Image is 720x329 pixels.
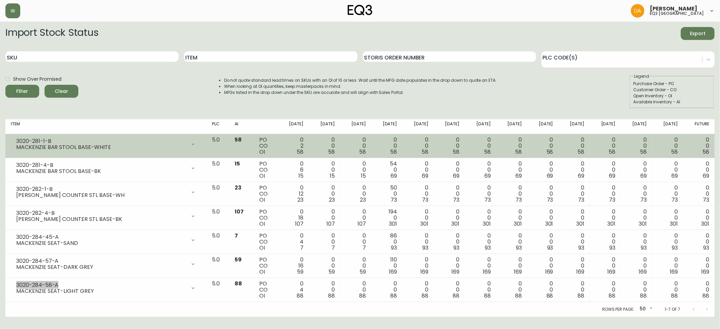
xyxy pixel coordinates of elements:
[422,172,428,180] span: 69
[672,244,678,252] span: 93
[235,232,238,239] span: 7
[391,292,397,300] span: 88
[314,161,335,179] div: 0 0
[11,185,201,200] div: 3020-282-1-B[PERSON_NAME] COUNTER STL BASE-WH
[641,244,647,252] span: 93
[5,119,207,134] th: Item
[633,99,710,105] div: Available Inventory - AI
[640,148,647,156] span: 58
[16,240,186,246] div: MACKENZIE SEAT-SAND
[502,185,522,203] div: 0 0
[259,257,272,275] div: PO CO
[16,288,186,294] div: MACKENZIE SEAT-LIGHT GREY
[533,161,553,179] div: 0 0
[259,281,272,299] div: PO CO
[564,257,584,275] div: 0 0
[578,244,584,252] span: 93
[346,209,366,227] div: 0 0
[259,233,272,251] div: PO CO
[640,196,647,204] span: 73
[377,185,397,203] div: 50 0
[11,137,201,152] div: 3020-281-1-BMACKENZIE BAR STOOL BASE-WHITE
[470,209,490,227] div: 0 0
[408,137,428,155] div: 0 0
[502,281,522,299] div: 0 0
[314,137,335,155] div: 0 0
[547,172,553,180] span: 69
[470,137,490,155] div: 0 0
[564,209,584,227] div: 0 0
[314,185,335,203] div: 0 0
[595,185,615,203] div: 0 0
[515,292,522,300] span: 88
[348,5,373,16] img: logo
[546,292,553,300] span: 88
[626,257,647,275] div: 0 0
[224,77,497,83] li: Do not quote standard lead times on SKUs with an OI of 10 or less. Wait until the MFG date popula...
[650,6,697,11] span: [PERSON_NAME]
[516,244,522,252] span: 93
[207,182,230,206] td: 5.0
[207,134,230,158] td: 5.0
[533,257,553,275] div: 0 0
[703,244,709,252] span: 93
[689,233,709,251] div: 0 0
[16,282,186,288] div: 3020-284-58-A
[689,281,709,299] div: 0 0
[514,268,522,276] span: 169
[377,161,397,179] div: 54 0
[470,281,490,299] div: 0 0
[295,220,303,228] span: 107
[278,119,309,134] th: [DATE]
[502,257,522,275] div: 0 0
[391,244,397,252] span: 93
[50,87,73,96] span: Clear
[621,119,652,134] th: [DATE]
[11,233,201,248] div: 3020-284-45-AMACKENZIE SEAT-SAND
[453,148,459,156] span: 58
[564,161,584,179] div: 0 0
[297,148,303,156] span: 58
[420,220,428,228] span: 301
[408,209,428,227] div: 0 0
[314,281,335,299] div: 0 0
[359,268,366,276] span: 59
[408,281,428,299] div: 0 0
[502,137,522,155] div: 0 0
[377,233,397,251] div: 86 0
[689,257,709,275] div: 0 0
[626,137,647,155] div: 0 0
[533,281,553,299] div: 0 0
[451,220,459,228] span: 301
[595,257,615,275] div: 0 0
[701,220,709,228] span: 301
[259,209,272,227] div: PO CO
[453,196,459,204] span: 73
[389,220,397,228] span: 301
[545,220,553,228] span: 301
[633,87,710,93] div: Customer Order - CO
[683,119,715,134] th: Future
[283,185,303,203] div: 0 12
[533,185,553,203] div: 0 0
[564,185,584,203] div: 0 0
[609,148,616,156] span: 58
[16,210,186,216] div: 3020-282-4-B
[371,119,402,134] th: [DATE]
[483,220,491,228] span: 301
[576,268,584,276] span: 169
[608,220,616,228] span: 301
[259,220,265,228] span: OI
[259,244,265,252] span: OI
[283,137,303,155] div: 0 2
[16,138,186,144] div: 3020-281-1-B
[453,172,459,180] span: 69
[639,220,647,228] span: 301
[391,172,397,180] span: 69
[595,161,615,179] div: 0 0
[515,172,522,180] span: 69
[328,148,335,156] span: 58
[377,137,397,155] div: 0 0
[230,119,254,134] th: AI
[11,257,201,272] div: 3020-284-57-AMACKENZIE SEAT-DARK GREY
